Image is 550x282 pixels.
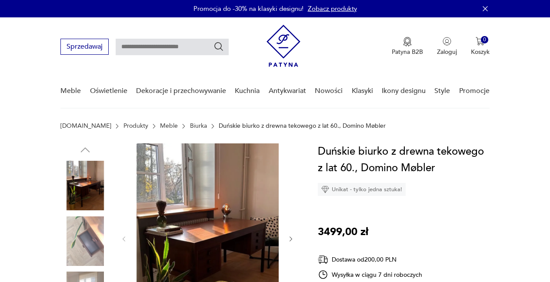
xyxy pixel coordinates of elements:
a: Kuchnia [235,74,260,108]
img: Ikona diamentu [321,186,329,193]
img: Ikona koszyka [476,37,484,46]
a: Klasyki [352,74,373,108]
img: Zdjęcie produktu Duńskie biurko z drewna tekowego z lat 60., Domino Møbler [60,161,110,210]
a: [DOMAIN_NAME] [60,123,111,129]
a: Ikona medaluPatyna B2B [392,37,423,56]
a: Biurka [190,123,207,129]
a: Promocje [459,74,490,108]
div: 0 [481,36,488,43]
p: 3499,00 zł [318,224,368,240]
div: Wysyłka w ciągu 7 dni roboczych [318,269,422,280]
a: Zobacz produkty [308,4,357,13]
img: Patyna - sklep z meblami i dekoracjami vintage [267,25,300,67]
img: Ikonka użytkownika [443,37,451,46]
button: Szukaj [213,41,224,52]
a: Style [434,74,450,108]
button: Patyna B2B [392,37,423,56]
img: Zdjęcie produktu Duńskie biurko z drewna tekowego z lat 60., Domino Møbler [60,216,110,266]
h1: Duńskie biurko z drewna tekowego z lat 60., Domino Møbler [318,143,490,176]
a: Ikony designu [382,74,426,108]
button: Sprzedawaj [60,39,109,55]
img: Ikona dostawy [318,254,328,265]
a: Meble [160,123,178,129]
a: Nowości [315,74,343,108]
div: Dostawa od 200,00 PLN [318,254,422,265]
a: Dekoracje i przechowywanie [136,74,226,108]
p: Zaloguj [437,48,457,56]
p: Duńskie biurko z drewna tekowego z lat 60., Domino Møbler [219,123,386,129]
a: Antykwariat [269,74,306,108]
p: Koszyk [471,48,490,56]
button: 0Koszyk [471,37,490,56]
a: Oświetlenie [90,74,127,108]
p: Promocja do -30% na klasyki designu! [193,4,303,13]
a: Produkty [123,123,148,129]
a: Meble [60,74,81,108]
a: Sprzedawaj [60,44,109,50]
button: Zaloguj [437,37,457,56]
div: Unikat - tylko jedna sztuka! [318,183,406,196]
p: Patyna B2B [392,48,423,56]
img: Ikona medalu [403,37,412,46]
